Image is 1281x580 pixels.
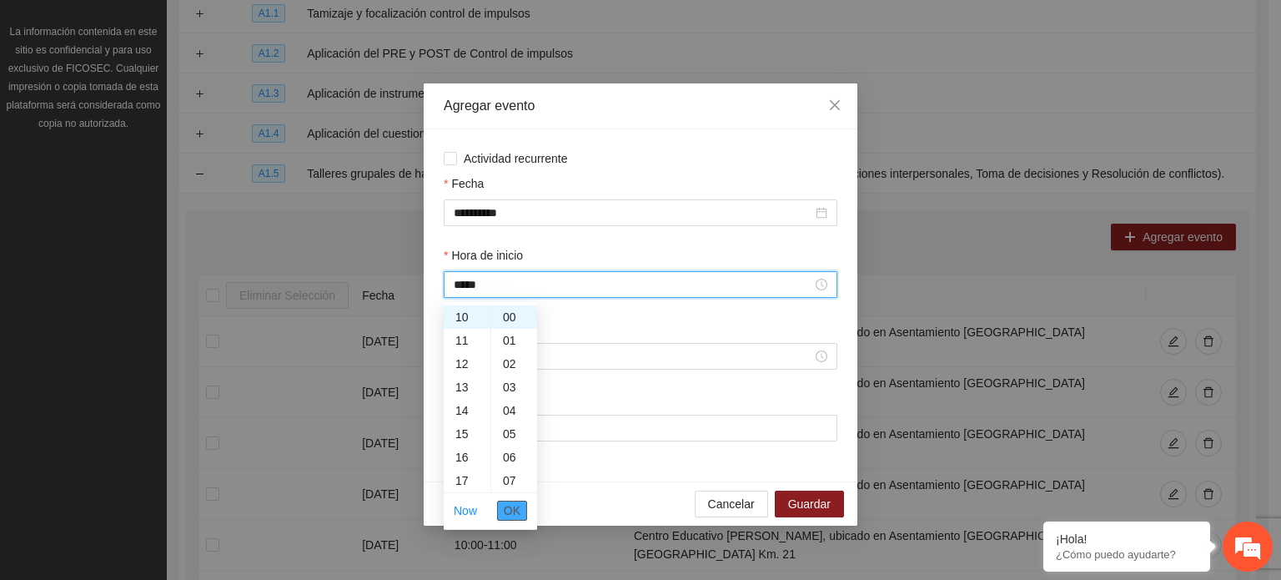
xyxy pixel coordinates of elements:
[491,352,537,376] div: 02
[274,8,314,48] div: Minimizar ventana de chat en vivo
[444,469,490,492] div: 17
[444,305,490,329] div: 10
[444,352,490,376] div: 12
[444,246,523,265] label: Hora de inicio
[454,347,812,366] input: Hora de fin
[497,501,527,521] button: OK
[454,275,812,294] input: Hora de inicio
[444,97,837,115] div: Agregar evento
[828,98,841,112] span: close
[87,85,280,107] div: Chatee con nosotros ahora
[444,329,490,352] div: 11
[444,415,837,441] input: Lugar
[708,495,755,513] span: Cancelar
[491,422,537,446] div: 05
[491,469,537,492] div: 07
[454,504,477,517] a: Now
[444,399,490,422] div: 14
[491,376,537,399] div: 03
[1056,548,1198,561] p: ¿Cómo puedo ayudarte?
[444,422,490,446] div: 15
[491,305,537,329] div: 00
[1056,532,1198,546] div: ¡Hola!
[454,204,812,222] input: Fecha
[812,83,857,129] button: Close
[491,329,537,352] div: 01
[444,376,490,399] div: 13
[444,446,490,469] div: 16
[504,502,520,520] span: OK
[444,174,484,193] label: Fecha
[457,149,575,168] span: Actividad recurrente
[695,491,768,517] button: Cancelar
[788,495,831,513] span: Guardar
[97,193,230,361] span: Estamos en línea.
[491,446,537,469] div: 06
[491,399,537,422] div: 04
[8,396,318,454] textarea: Escriba su mensaje y pulse “Intro”
[775,491,844,517] button: Guardar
